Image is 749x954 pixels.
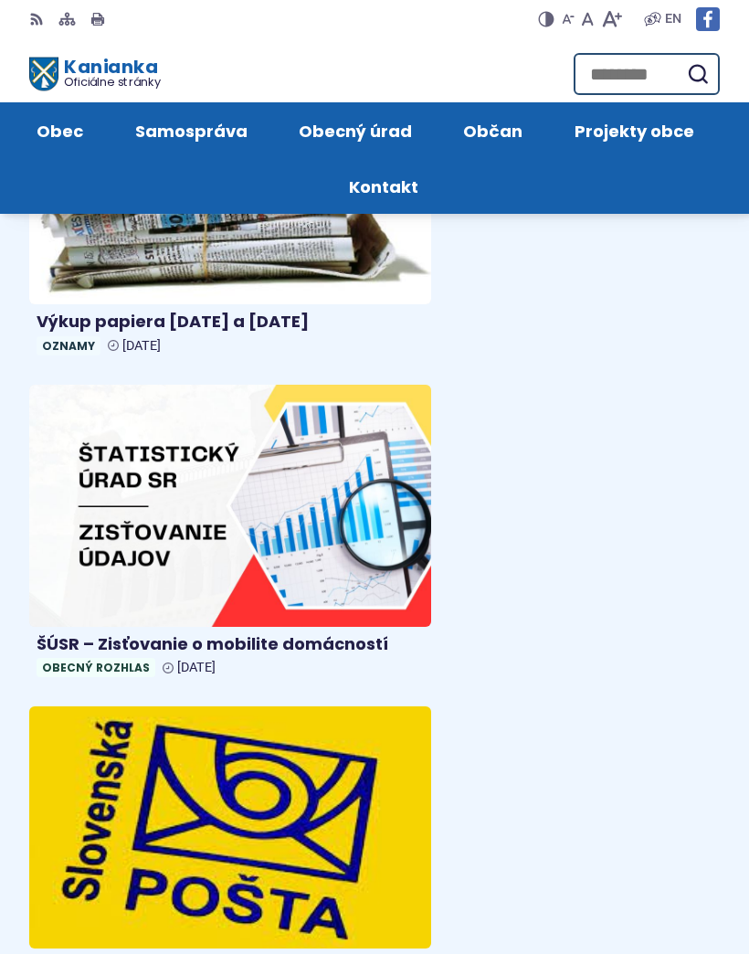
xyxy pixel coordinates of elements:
span: Obecný úrad [299,102,412,158]
a: Občan [456,102,530,158]
span: Obec [37,102,83,158]
a: Obecný úrad [291,102,419,158]
a: Obec [29,102,90,158]
span: Samospráva [135,102,248,158]
span: Občan [463,102,522,158]
a: Samospráva [127,102,254,158]
span: [DATE] [177,660,216,675]
a: ŠÚSR – Zisťovanie o mobilite domácností Obecný rozhlas [DATE] [29,385,431,685]
span: EN [665,8,681,30]
a: EN [661,8,685,30]
h4: Výkup papiera [DATE] a [DATE] [37,312,424,333]
h1: Kanianka [58,58,162,88]
span: Kontakt [349,158,418,214]
img: Prejsť na domovskú stránku [29,58,58,91]
span: Oficiálne stránky [64,76,161,88]
h4: ŠÚSR – Zisťovanie o mobilite domácností [37,634,424,655]
img: Prejsť na Facebook stránku [696,7,720,31]
span: Oznamy [37,336,100,355]
a: Logo Kanianka, prejsť na domovskú stránku. [29,58,162,91]
span: Obecný rozhlas [37,658,155,677]
span: Projekty obce [575,102,694,158]
a: Projekty obce [567,102,702,158]
a: Kontakt [47,158,720,214]
span: [DATE] [122,338,161,354]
